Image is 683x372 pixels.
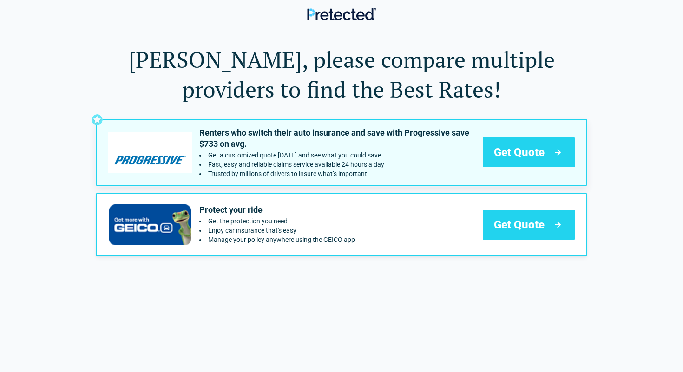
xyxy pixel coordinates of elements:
a: progressive's logoRenters who switch their auto insurance and save with Progressive save $733 on ... [96,119,587,186]
li: Enjoy car insurance that's easy [199,227,355,234]
li: Fast, easy and reliable claims service available 24 hours a day [199,161,475,168]
p: Renters who switch their auto insurance and save with Progressive save $733 on avg. [199,127,475,150]
a: geico's logoProtect your rideGet the protection you needEnjoy car insurance that's easyManage you... [96,193,587,256]
li: Get the protection you need [199,217,355,225]
li: Trusted by millions of drivers to insure what’s important [199,170,475,177]
li: Manage your policy anywhere using the GEICO app [199,236,355,243]
img: progressive's logo [108,132,192,172]
li: Get a customized quote today and see what you could save [199,151,475,159]
img: geico's logo [108,204,192,245]
span: Get Quote [494,145,545,160]
p: Protect your ride [199,204,355,215]
h1: [PERSON_NAME], please compare multiple providers to find the Best Rates! [96,45,587,104]
span: Get Quote [494,217,545,232]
